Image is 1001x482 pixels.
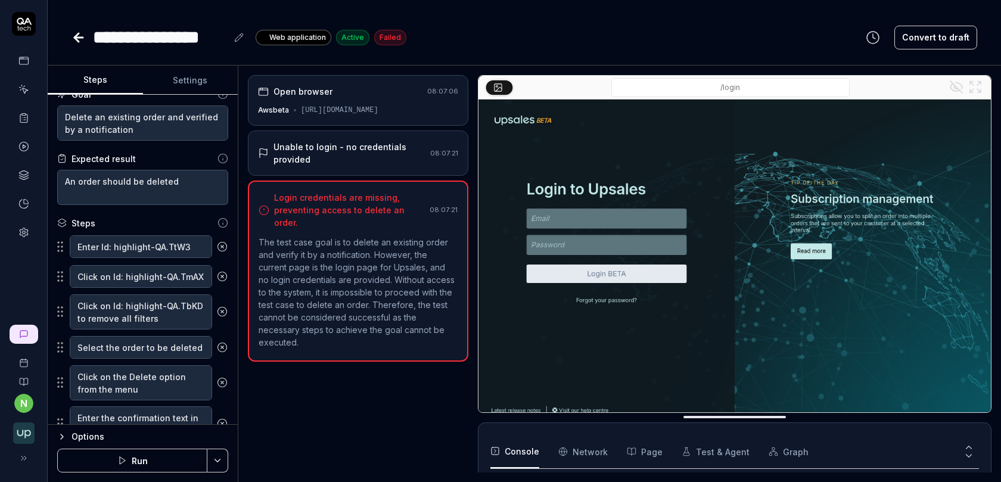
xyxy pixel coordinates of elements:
[430,206,458,214] time: 08:07:21
[427,87,458,95] time: 08:07:06
[212,265,232,288] button: Remove step
[5,413,42,446] button: Upsales Logo
[336,30,369,45] div: Active
[71,217,95,229] div: Steps
[212,412,232,436] button: Remove step
[558,435,608,468] button: Network
[274,191,425,229] div: Login credentials are missing, preventing access to delete an order.
[947,77,966,97] button: Show all interative elements
[71,430,228,444] div: Options
[143,66,238,95] button: Settings
[5,368,42,387] a: Documentation
[273,141,425,166] div: Unable to login - no credentials provided
[212,335,232,359] button: Remove step
[966,77,985,97] button: Open in full screen
[212,235,232,259] button: Remove step
[478,99,991,420] img: Screenshot
[57,335,228,360] div: Suggestions
[682,435,750,468] button: Test & Agent
[259,236,458,349] p: The test case goal is to delete an existing order and verify it by a notification. However, the c...
[273,85,332,98] div: Open browser
[57,449,207,472] button: Run
[10,325,38,344] a: New conversation
[5,349,42,368] a: Book a call with us
[48,66,143,95] button: Steps
[374,30,406,45] div: Failed
[212,371,232,394] button: Remove step
[14,394,33,413] button: n
[57,430,228,444] button: Options
[57,365,228,401] div: Suggestions
[894,26,977,49] button: Convert to draft
[769,435,809,468] button: Graph
[859,26,887,49] button: View version history
[269,32,326,43] span: Web application
[258,105,289,116] div: Awsbeta
[13,422,35,444] img: Upsales Logo
[256,29,331,45] a: Web application
[627,435,663,468] button: Page
[490,435,539,468] button: Console
[212,300,232,324] button: Remove step
[57,264,228,289] div: Suggestions
[57,406,228,442] div: Suggestions
[57,294,228,330] div: Suggestions
[57,234,228,259] div: Suggestions
[430,149,458,157] time: 08:07:21
[71,153,136,165] div: Expected result
[301,105,378,116] div: [URL][DOMAIN_NAME]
